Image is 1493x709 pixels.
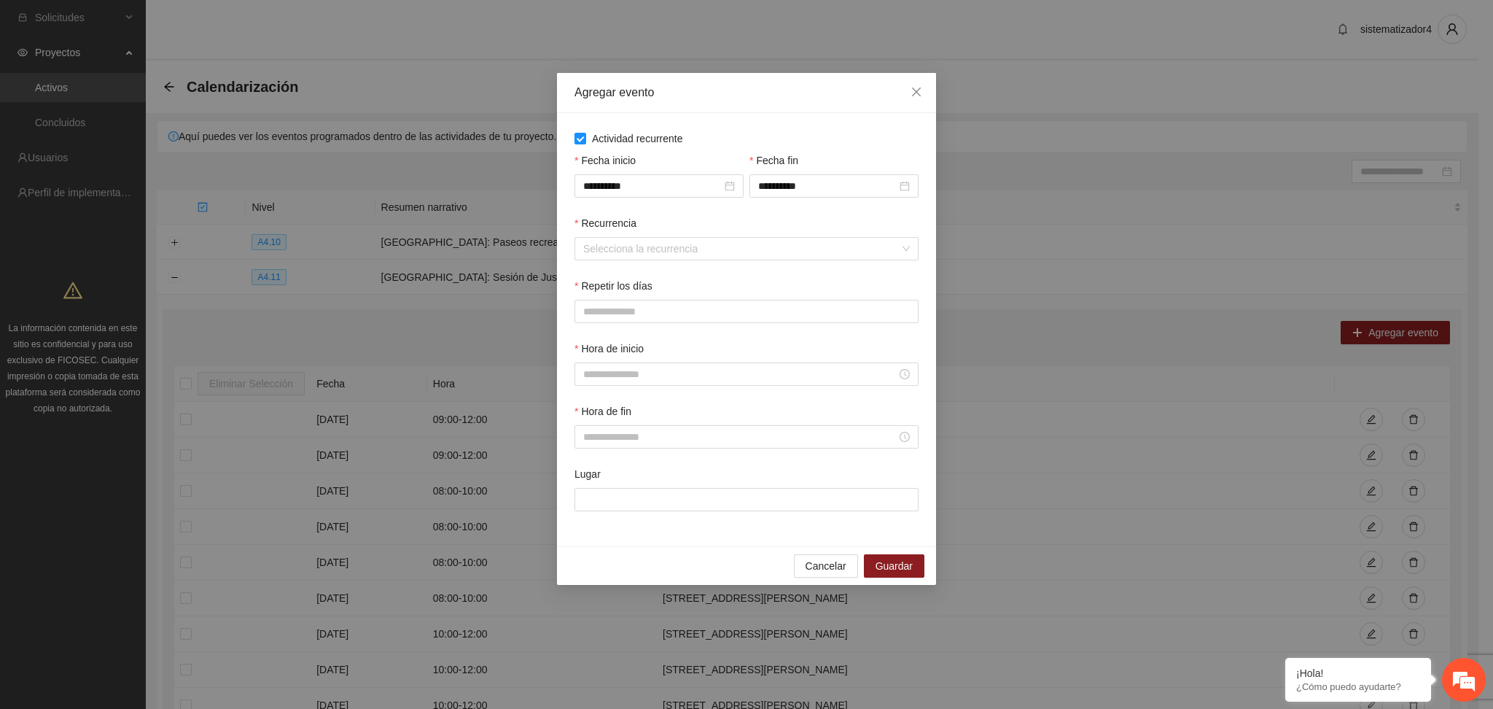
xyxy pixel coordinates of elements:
button: Cancelar [794,554,858,578]
div: Agregar evento [574,85,919,101]
label: Hora de fin [574,403,631,419]
div: ¡Hola! [1296,667,1420,679]
label: Lugar [574,466,601,482]
span: Guardar [876,558,913,574]
label: Repetir los días [574,278,652,294]
button: Close [897,73,936,112]
label: Fecha inicio [574,152,636,168]
label: Hora de inicio [574,341,644,357]
input: Lugar [574,488,919,511]
span: Cancelar [806,558,846,574]
button: Guardar [864,554,924,578]
span: Actividad recurrente [586,131,689,147]
input: Hora de fin [583,429,897,445]
span: close [911,86,922,98]
input: Hora de inicio [583,366,897,382]
label: Recurrencia [574,215,636,231]
p: ¿Cómo puedo ayudarte? [1296,681,1420,692]
label: Fecha fin [749,152,798,168]
input: Fecha inicio [583,178,722,194]
input: Repetir los días [575,301,918,322]
input: Fecha fin [758,178,897,194]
